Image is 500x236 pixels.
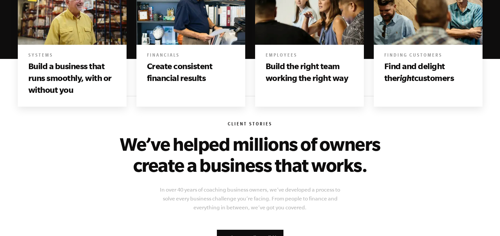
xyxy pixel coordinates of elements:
h6: Finding Customers [384,53,472,59]
h3: Build the right team working the right way [266,60,353,84]
h3: Create consistent financial results [147,60,235,84]
i: right [397,73,414,83]
h6: Systems [28,53,116,59]
h3: Find and delight the customers [384,60,472,84]
h3: Build a business that runs smoothly, with or without you [28,60,116,96]
h6: Employees [266,53,353,59]
h2: We’ve helped millions of owners create a business that works. [110,133,391,175]
p: In over 40 years of coaching business owners, we’ve developed a process to solve every business c... [155,185,346,212]
h6: Client Stories [50,121,451,128]
h6: Financials [147,53,235,59]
